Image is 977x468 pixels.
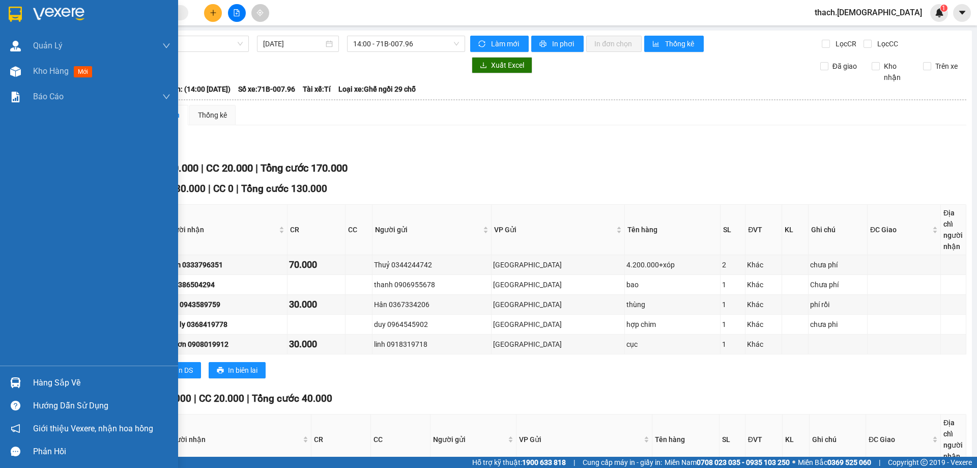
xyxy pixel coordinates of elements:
[263,38,324,49] input: 14/09/2025
[494,224,614,235] span: VP Gửi
[255,162,258,174] span: |
[747,299,780,310] div: Khác
[204,4,222,22] button: plus
[665,38,696,49] span: Thống kê
[252,393,332,404] span: Tổng cước 40.000
[720,415,745,465] th: SL
[33,90,64,103] span: Báo cáo
[722,259,744,270] div: 2
[238,84,295,95] span: Số xe: 71B-007.96
[943,417,963,462] div: Địa chỉ người nhận
[374,299,490,310] div: Hân 0367334206
[213,183,234,195] span: CC 0
[782,205,809,255] th: KL
[206,162,253,174] span: CC 20.000
[146,393,191,404] span: CR 20.000
[810,279,866,290] div: Chưa phí
[880,61,915,83] span: Kho nhận
[747,339,780,350] div: Khác
[261,162,348,174] span: Tổng cước 170.000
[831,38,858,49] span: Lọc CR
[241,183,327,195] span: Tổng cước 130.000
[747,279,780,290] div: Khác
[652,40,661,48] span: bar-chart
[472,57,532,73] button: downloadXuất Excel
[371,415,430,465] th: CC
[256,9,264,16] span: aim
[217,367,224,375] span: printer
[747,259,780,270] div: Khác
[522,458,566,466] strong: 1900 633 818
[164,279,285,290] div: dũ 0386504294
[722,299,744,310] div: 1
[810,299,866,310] div: phí rồi
[346,205,372,255] th: CC
[810,415,866,465] th: Ghi chú
[164,299,285,310] div: bé 4 0943589759
[625,205,721,255] th: Tên hàng
[942,5,945,12] span: 1
[931,61,962,72] span: Trên xe
[194,393,196,404] span: |
[828,61,861,72] span: Đã giao
[33,444,170,459] div: Phản hồi
[492,295,625,315] td: Sài Gòn
[783,415,810,465] th: KL
[164,259,285,270] div: Liêm 0333796351
[177,365,193,376] span: In DS
[33,422,153,435] span: Giới thiệu Vexere, nhận hoa hồng
[10,92,21,102] img: solution-icon
[492,275,625,295] td: Sài Gòn
[492,315,625,335] td: Sài Gòn
[807,6,930,19] span: thach.[DEMOGRAPHIC_DATA]
[433,434,506,445] span: Người gửi
[573,457,575,468] span: |
[626,259,719,270] div: 4.200.000+xóp
[480,62,487,70] span: download
[747,319,780,330] div: Khác
[810,259,866,270] div: chưa phí
[539,40,548,48] span: printer
[921,459,928,466] span: copyright
[879,457,880,468] span: |
[156,84,231,95] span: Chuyến: (14:00 [DATE])
[493,299,623,310] div: [GEOGRAPHIC_DATA]
[162,42,170,50] span: down
[958,8,967,17] span: caret-down
[164,339,285,350] div: ba sơn 0908019912
[697,458,790,466] strong: 0708 023 035 - 0935 103 250
[289,297,343,312] div: 30.000
[583,457,662,468] span: Cung cấp máy in - giấy in:
[493,319,623,330] div: [GEOGRAPHIC_DATA]
[208,183,211,195] span: |
[374,319,490,330] div: duy 0964545902
[228,4,246,22] button: file-add
[209,362,266,378] button: printerIn biên lai
[374,279,490,290] div: thanh 0906955678
[652,415,720,465] th: Tên hàng
[745,205,782,255] th: ĐVT
[10,66,21,77] img: warehouse-icon
[586,36,642,52] button: In đơn chọn
[247,393,249,404] span: |
[935,8,944,17] img: icon-new-feature
[157,362,201,378] button: printerIn DS
[155,183,206,195] span: CR 130.000
[722,319,744,330] div: 1
[233,9,240,16] span: file-add
[552,38,576,49] span: In phơi
[792,460,795,464] span: ⚪️
[289,258,343,272] div: 70.000
[338,84,416,95] span: Loại xe: Ghế ngồi 29 chỗ
[873,38,900,49] span: Lọc CC
[74,66,92,77] span: mới
[164,319,285,330] div: cẩm ly 0368419778
[167,434,301,445] span: Người nhận
[665,457,790,468] span: Miền Nam
[531,36,584,52] button: printerIn phơi
[11,447,20,456] span: message
[33,375,170,391] div: Hàng sắp về
[626,299,719,310] div: thùng
[493,279,623,290] div: [GEOGRAPHIC_DATA]
[721,205,746,255] th: SL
